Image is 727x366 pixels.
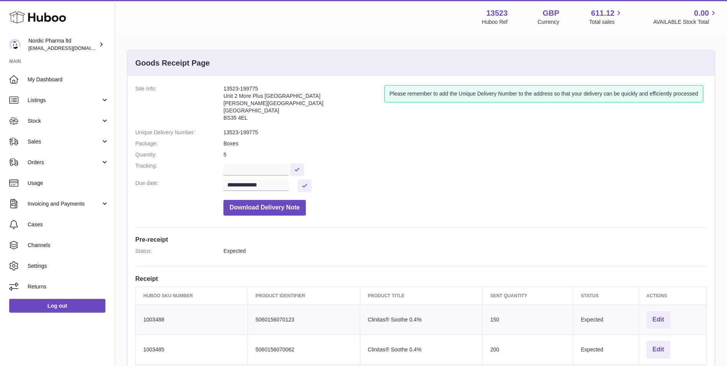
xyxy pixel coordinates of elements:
[28,37,97,52] div: Nordic Pharma ltd
[647,311,670,329] button: Edit
[482,305,573,335] td: 150
[573,287,638,305] th: Status
[135,85,223,125] dt: Site Info:
[538,18,560,26] div: Currency
[28,180,109,187] span: Usage
[589,8,623,26] a: 611.12 Total sales
[486,8,508,18] strong: 13523
[589,18,623,26] span: Total sales
[360,305,482,335] td: Clinitas® Soothe 0.4%
[248,305,360,335] td: 5060156070123
[28,76,109,83] span: My Dashboard
[28,97,101,104] span: Listings
[384,85,703,102] div: Please remember to add the Unique Delivery Number to the address so that your delivery can be qui...
[223,151,707,158] dd: 5
[28,45,113,51] span: [EMAIL_ADDRESS][DOMAIN_NAME]
[248,335,360,364] td: 5060156070062
[653,8,718,26] a: 0.00 AVAILABLE Stock Total
[136,287,248,305] th: Huboo SKU Number
[573,335,638,364] td: Expected
[136,335,248,364] td: 1003485
[223,140,707,147] dd: Boxes
[28,221,109,228] span: Cases
[9,299,105,313] a: Log out
[482,18,508,26] div: Huboo Ref
[136,305,248,335] td: 1003488
[653,18,718,26] span: AVAILABLE Stock Total
[591,8,614,18] span: 611.12
[135,162,223,176] dt: Tracking:
[543,8,559,18] strong: GBP
[223,200,306,216] button: Download Delivery Note
[135,129,223,136] dt: Unique Delivery Number:
[360,335,482,364] td: Clinitas® Soothe 0.4%
[9,39,21,50] img: chika.alabi@nordicpharma.com
[28,283,109,290] span: Returns
[482,335,573,364] td: 200
[28,138,101,145] span: Sales
[638,287,706,305] th: Actions
[223,85,384,125] address: 13523-199775 Unit 2 More Plus [GEOGRAPHIC_DATA] [PERSON_NAME][GEOGRAPHIC_DATA] [GEOGRAPHIC_DATA] ...
[223,247,707,255] dd: Expected
[28,262,109,270] span: Settings
[135,180,223,192] dt: Due date:
[223,129,707,136] dd: 13523-199775
[135,140,223,147] dt: Package:
[135,235,707,244] h3: Pre-receipt
[28,117,101,125] span: Stock
[135,274,707,283] h3: Receipt
[28,200,101,208] span: Invoicing and Payments
[482,287,573,305] th: Sent Quantity
[573,305,638,335] td: Expected
[135,58,210,68] h3: Goods Receipt Page
[694,8,709,18] span: 0.00
[647,341,670,359] button: Edit
[360,287,482,305] th: Product title
[248,287,360,305] th: Product Identifier
[28,159,101,166] span: Orders
[28,242,109,249] span: Channels
[135,247,223,255] dt: Status:
[135,151,223,158] dt: Quantity:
